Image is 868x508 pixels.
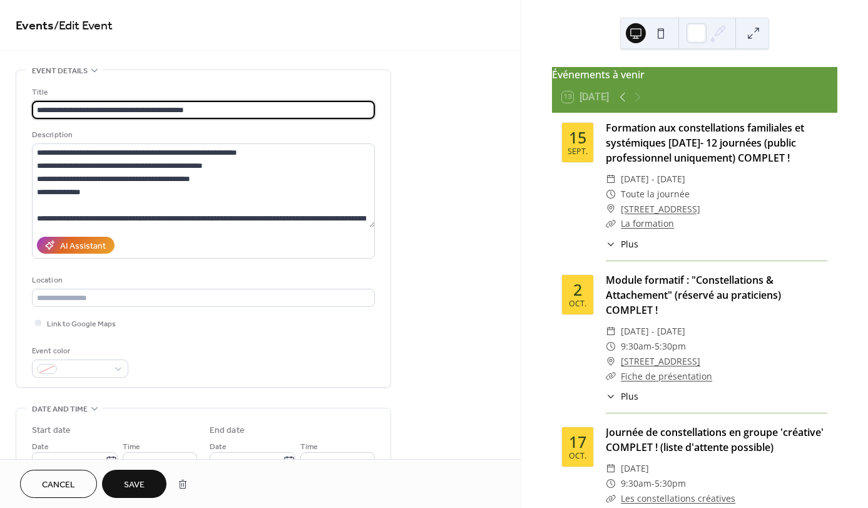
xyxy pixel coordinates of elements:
div: AI Assistant [60,240,106,253]
a: Journée de constellations en groupe 'créative' COMPLET ! (liste d'attente possible) [606,425,824,454]
div: sept. [568,148,588,156]
div: Event color [32,345,126,358]
div: ​ [606,172,616,187]
span: Time [123,440,140,454]
span: Cancel [42,479,75,492]
button: Cancel [20,470,97,498]
button: Save [102,470,166,498]
div: ​ [606,476,616,491]
span: Toute la journée [621,187,690,202]
div: Événements à venir [552,67,837,82]
div: 17 [569,434,586,450]
div: ​ [606,237,616,251]
span: 5:30pm [655,476,686,491]
div: 15 [569,130,586,145]
a: Fiche de présentation [621,370,712,382]
div: ​ [606,187,616,202]
div: ​ [606,461,616,476]
div: ​ [606,202,616,217]
a: [STREET_ADDRESS] [621,354,700,369]
div: ​ [606,390,616,403]
div: oct. [569,300,586,308]
div: ​ [606,339,616,354]
span: - [651,476,655,491]
span: 9:30am [621,476,651,491]
div: Start date [32,424,71,437]
span: [DATE] [621,461,649,476]
div: Title [32,86,372,99]
div: ​ [606,369,616,384]
div: Location [32,274,372,287]
div: 2 [573,282,582,298]
button: AI Assistant [37,237,115,254]
span: Time [300,440,318,454]
button: ​Plus [606,237,638,251]
div: ​ [606,491,616,506]
a: Events [16,14,54,38]
div: ​ [606,354,616,369]
span: Date [32,440,49,454]
span: Event details [32,65,88,78]
div: End date [210,424,245,437]
button: ​Plus [606,390,638,403]
div: oct. [569,452,586,460]
span: 5:30pm [655,339,686,354]
a: Module formatif : "Constellations & Attachement" (réservé au praticiens) COMPLET ! [606,273,781,317]
div: ​ [606,216,616,231]
a: [STREET_ADDRESS] [621,202,700,217]
span: Link to Google Maps [47,318,116,331]
a: La formation [621,217,674,229]
span: 9:30am [621,339,651,354]
span: / Edit Event [54,14,113,38]
span: Date and time [32,403,88,416]
span: Plus [621,390,638,403]
span: [DATE] - [DATE] [621,172,685,187]
div: ​ [606,324,616,339]
span: [DATE] - [DATE] [621,324,685,339]
span: Plus [621,237,638,251]
span: Save [124,479,145,492]
span: Date [210,440,227,454]
a: Formation aux constellations familiales et systémiques [DATE]- 12 journées (public professionnel ... [606,121,804,165]
div: Description [32,128,372,142]
a: Les constellations créatives [621,492,735,504]
span: - [651,339,655,354]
